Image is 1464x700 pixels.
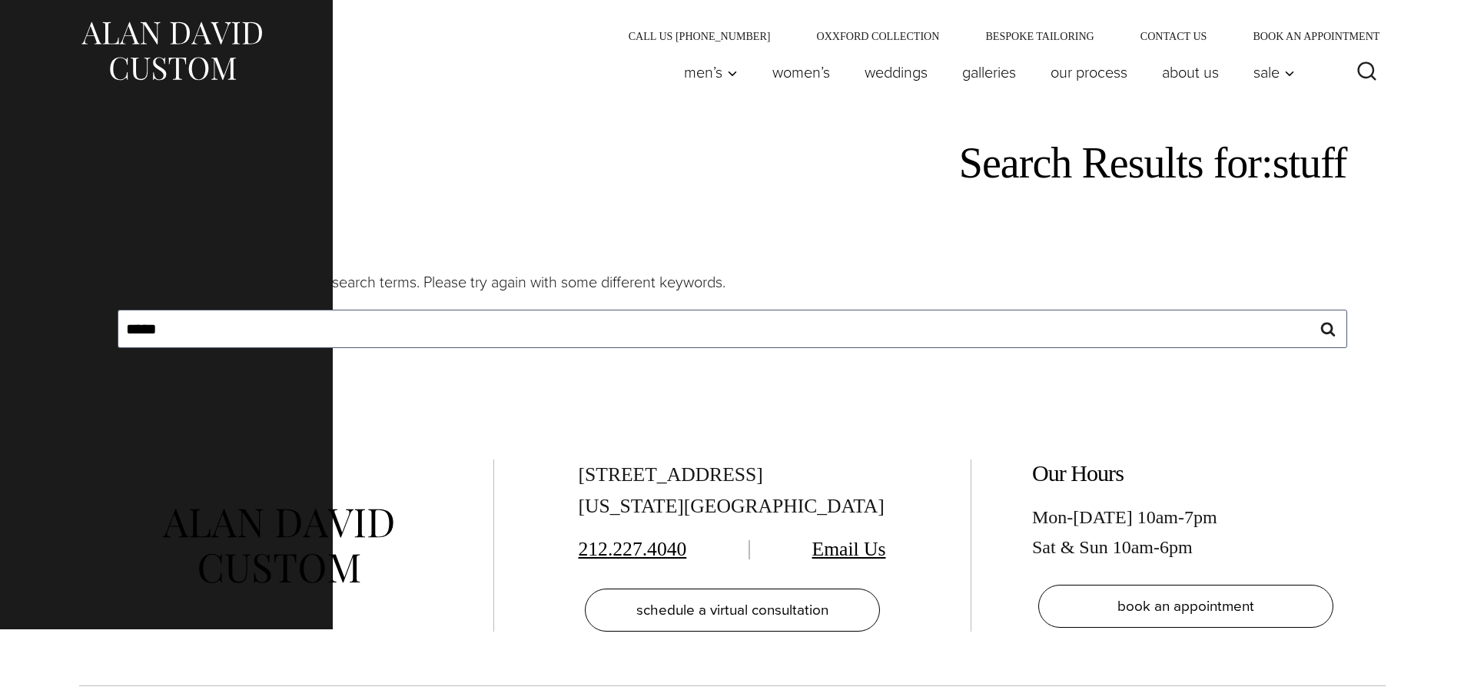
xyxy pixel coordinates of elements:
nav: Primary Navigation [666,57,1303,88]
div: [STREET_ADDRESS] [US_STATE][GEOGRAPHIC_DATA] [579,459,886,523]
span: Sale [1253,65,1295,80]
a: About Us [1144,57,1236,88]
span: stuff [1273,139,1347,187]
h1: Search Results for: [118,138,1347,189]
nav: Secondary Navigation [606,31,1386,41]
a: 212.227.4040 [579,538,687,560]
a: Book an Appointment [1230,31,1385,41]
span: book an appointment [1117,595,1254,617]
button: View Search Form [1349,54,1386,91]
a: Galleries [944,57,1033,88]
a: Email Us [812,538,886,560]
a: Call Us [PHONE_NUMBER] [606,31,794,41]
a: Contact Us [1117,31,1230,41]
h2: Our Hours [1032,459,1340,487]
p: Sorry, but nothing matched your search terms. Please try again with some different keywords. [118,270,1347,294]
span: schedule a virtual consultation [636,599,828,621]
a: Bespoke Tailoring [962,31,1117,41]
a: book an appointment [1038,585,1333,628]
a: weddings [847,57,944,88]
a: Women’s [755,57,847,88]
img: alan david custom [163,509,393,583]
a: Oxxford Collection [793,31,962,41]
a: schedule a virtual consultation [585,589,880,632]
a: Our Process [1033,57,1144,88]
span: Men’s [684,65,738,80]
div: Mon-[DATE] 10am-7pm Sat & Sun 10am-6pm [1032,503,1340,562]
img: Alan David Custom [79,17,264,85]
